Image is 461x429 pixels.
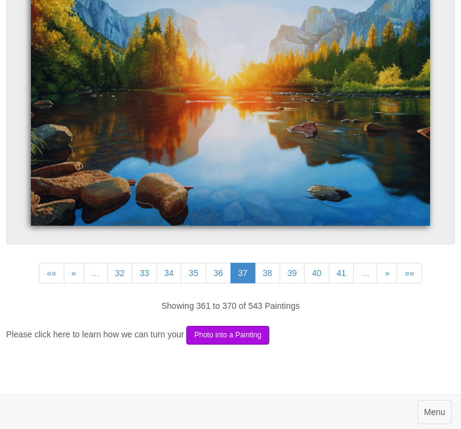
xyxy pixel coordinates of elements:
a: 37 [231,263,256,283]
a: 36 [206,263,231,283]
a: … [353,263,377,283]
a: 38 [255,263,280,283]
a: 40 [304,263,329,283]
a: 39 [280,263,305,283]
button: Photo into a Painting [186,326,269,345]
a: »» [397,263,422,283]
a: 34 [156,263,182,283]
a: 41 [329,263,354,283]
a: 32 [107,263,133,283]
a: Photo into a Painting [184,329,269,339]
a: 35 [181,263,206,283]
span: Menu [424,407,445,417]
a: « [64,263,84,283]
a: 33 [132,263,157,283]
p: Please click here to learn how we can turn your [6,326,455,345]
button: Menu [417,400,452,424]
a: «« [39,263,64,283]
a: … [84,263,108,283]
p: Showing 361 to 370 of 543 Paintings [6,299,455,314]
a: » [377,263,397,283]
